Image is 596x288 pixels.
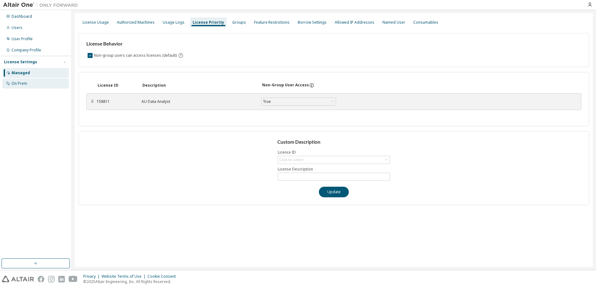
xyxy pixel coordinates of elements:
div: License Usage [83,20,109,25]
div: Allowed IP Addresses [335,20,374,25]
p: © 2025 Altair Engineering, Inc. All Rights Reserved. [83,279,180,284]
img: youtube.svg [69,276,78,282]
div: Named User [382,20,405,25]
button: Update [319,187,349,197]
div: Click to select [279,157,304,162]
div: ⠿ [90,99,94,104]
div: User Profile [12,36,33,41]
div: Dashboard [12,14,32,19]
div: True [262,98,272,105]
div: Groups [232,20,246,25]
div: 158811 [97,99,134,104]
div: Consumables [413,20,438,25]
div: Non-Group User Access [262,83,309,88]
div: License Priority [193,20,224,25]
img: facebook.svg [38,276,44,282]
div: License ID [98,83,135,88]
label: License Description [278,167,390,172]
div: Privacy [83,274,102,279]
div: Users [12,25,22,30]
h3: License Behavior [86,41,183,47]
div: Authorized Machines [117,20,155,25]
div: Managed [12,70,30,75]
div: AU Data Analyst [142,99,254,104]
img: linkedin.svg [58,276,65,282]
div: Usage Logs [163,20,185,25]
div: Cookie Consent [147,274,180,279]
div: On Prem [12,81,27,86]
img: instagram.svg [48,276,55,282]
div: Description [142,83,255,88]
div: Company Profile [12,48,41,53]
h3: Custom Description [277,139,391,145]
div: License Settings [4,60,37,65]
div: Website Terms of Use [102,274,147,279]
div: True [262,98,336,105]
div: Borrow Settings [298,20,327,25]
div: Feature Restrictions [254,20,290,25]
label: Non-group users can access licenses (default) [94,52,178,59]
img: Altair One [3,2,81,8]
svg: By default any user not assigned to any group can access any license. Turn this setting off to di... [178,53,184,58]
img: altair_logo.svg [2,276,34,282]
div: Click to select [278,156,390,164]
label: Licence ID [278,150,390,155]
